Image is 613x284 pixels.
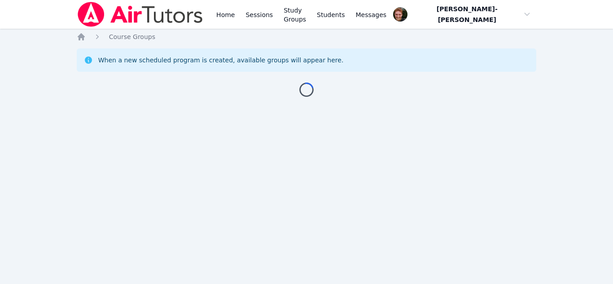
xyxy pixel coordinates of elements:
[98,56,344,65] div: When a new scheduled program is created, available groups will appear here.
[77,2,204,27] img: Air Tutors
[109,33,155,40] span: Course Groups
[77,32,537,41] nav: Breadcrumb
[109,32,155,41] a: Course Groups
[356,10,387,19] span: Messages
